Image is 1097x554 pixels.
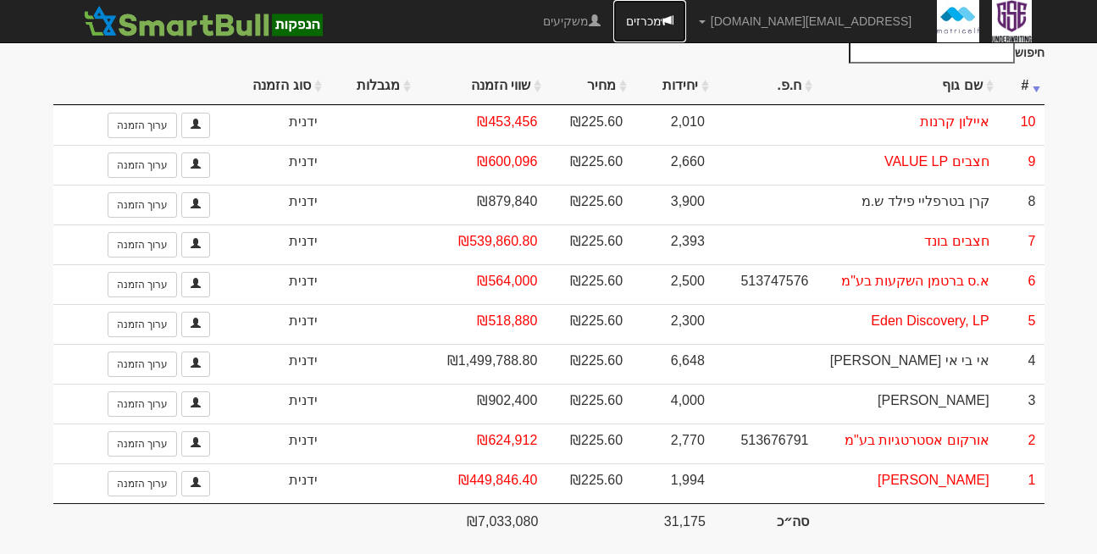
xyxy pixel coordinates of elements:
td: ₪1,499,788.80 [415,344,546,384]
td: 5 [998,304,1044,344]
td: ₪225.60 [546,463,631,503]
th: שם גוף: activate to sort column ascending [817,68,997,105]
td: ₪449,846.40 [415,463,546,503]
td: ₪225.60 [546,304,631,344]
td: ₪7,033,080 [415,503,546,537]
td: 6,648 [631,344,713,384]
td: 9 [998,145,1044,185]
a: ערוך הזמנה [108,471,177,496]
td: ידנית [219,264,326,304]
td: 1,994 [631,463,713,503]
a: ערוך הזמנה [108,352,177,377]
th: שווי הזמנה: activate to sort column ascending [415,68,546,105]
td: 2,300 [631,304,713,344]
td: [PERSON_NAME] [817,463,997,503]
td: [PERSON_NAME] [817,384,997,424]
td: 3 [998,384,1044,424]
td: 2,770 [631,424,713,463]
img: SmartBull Logo [79,4,328,38]
td: 6 [998,264,1044,304]
td: ₪225.60 [546,224,631,264]
td: Eden Discovery, LP [817,304,997,344]
td: חצבים בונד [817,224,997,264]
td: קרן בטרפליי פילד ש.מ [817,185,997,224]
td: ₪564,000 [415,264,546,304]
td: 513676791 [713,424,817,463]
td: 3,900 [631,185,713,224]
td: ₪225.60 [546,384,631,424]
td: ידנית [219,304,326,344]
a: ערוך הזמנה [108,152,177,178]
td: 4 [998,344,1044,384]
th: ח.פ.: activate to sort column ascending [713,68,817,105]
td: 1 [998,463,1044,503]
td: 2,660 [631,145,713,185]
a: ערוך הזמנה [108,272,177,297]
td: ₪600,096 [415,145,546,185]
td: ₪225.60 [546,264,631,304]
td: 10 [998,105,1044,145]
td: ידנית [219,463,326,503]
td: ₪879,840 [415,185,546,224]
label: חיפוש [843,42,1044,64]
td: אי בי אי [PERSON_NAME] [817,344,997,384]
th: סוג הזמנה: activate to sort column ascending [219,68,326,105]
td: 2,500 [631,264,713,304]
strong: סה״כ [777,514,809,529]
td: ₪624,912 [415,424,546,463]
td: ₪225.60 [546,424,631,463]
a: ערוך הזמנה [108,312,177,337]
td: ידנית [219,344,326,384]
a: ערוך הזמנה [108,232,177,258]
td: ידנית [219,105,326,145]
td: 2,393 [631,224,713,264]
td: ₪225.60 [546,344,631,384]
input: חיפוש [849,42,1015,64]
td: 31,175 [631,503,713,537]
td: ידנית [219,145,326,185]
td: ₪225.60 [546,145,631,185]
td: א.ס ברטמן השקעות בע"מ [817,264,997,304]
a: ערוך הזמנה [108,113,177,138]
td: 2 [998,424,1044,463]
th: #: activate to sort column ascending [998,68,1044,105]
td: חצבים VALUE LP [817,145,997,185]
th: מחיר: activate to sort column ascending [546,68,631,105]
td: ידנית [219,224,326,264]
td: ידנית [219,384,326,424]
td: 8 [998,185,1044,224]
td: ₪225.60 [546,105,631,145]
td: ₪225.60 [546,185,631,224]
td: ₪902,400 [415,384,546,424]
a: ערוך הזמנה [108,391,177,417]
td: ידנית [219,424,326,463]
td: ידנית [219,185,326,224]
td: ₪453,456 [415,105,546,145]
a: ערוך הזמנה [108,431,177,457]
td: ₪539,860.80 [415,224,546,264]
td: 7 [998,224,1044,264]
td: ₪518,880 [415,304,546,344]
td: 513747576 [713,264,817,304]
th: מגבלות: activate to sort column ascending [326,68,415,105]
td: 2,010 [631,105,713,145]
th: יחידות: activate to sort column ascending [631,68,713,105]
td: 4,000 [631,384,713,424]
td: אורקום אסטרטגיות בע"מ [817,424,997,463]
td: איילון קרנות [817,105,997,145]
a: ערוך הזמנה [108,192,177,218]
